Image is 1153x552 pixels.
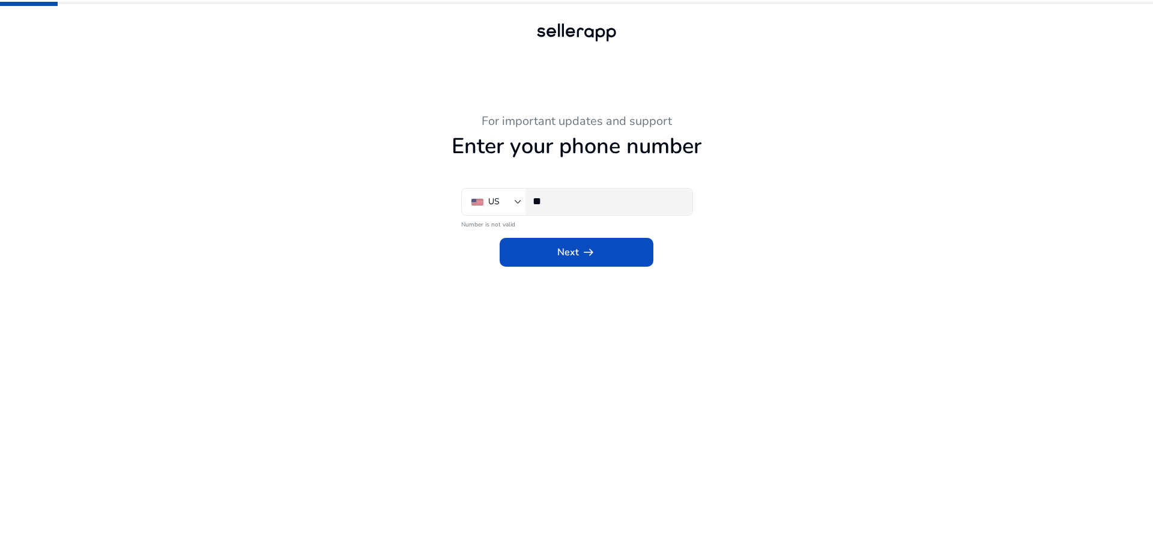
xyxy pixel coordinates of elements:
span: Next [557,245,596,259]
button: Nextarrow_right_alt [500,238,653,267]
span: arrow_right_alt [581,245,596,259]
div: US [488,195,500,208]
mat-error: Number is not valid [461,217,692,229]
h1: Enter your phone number [246,133,907,159]
h3: For important updates and support [246,114,907,129]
